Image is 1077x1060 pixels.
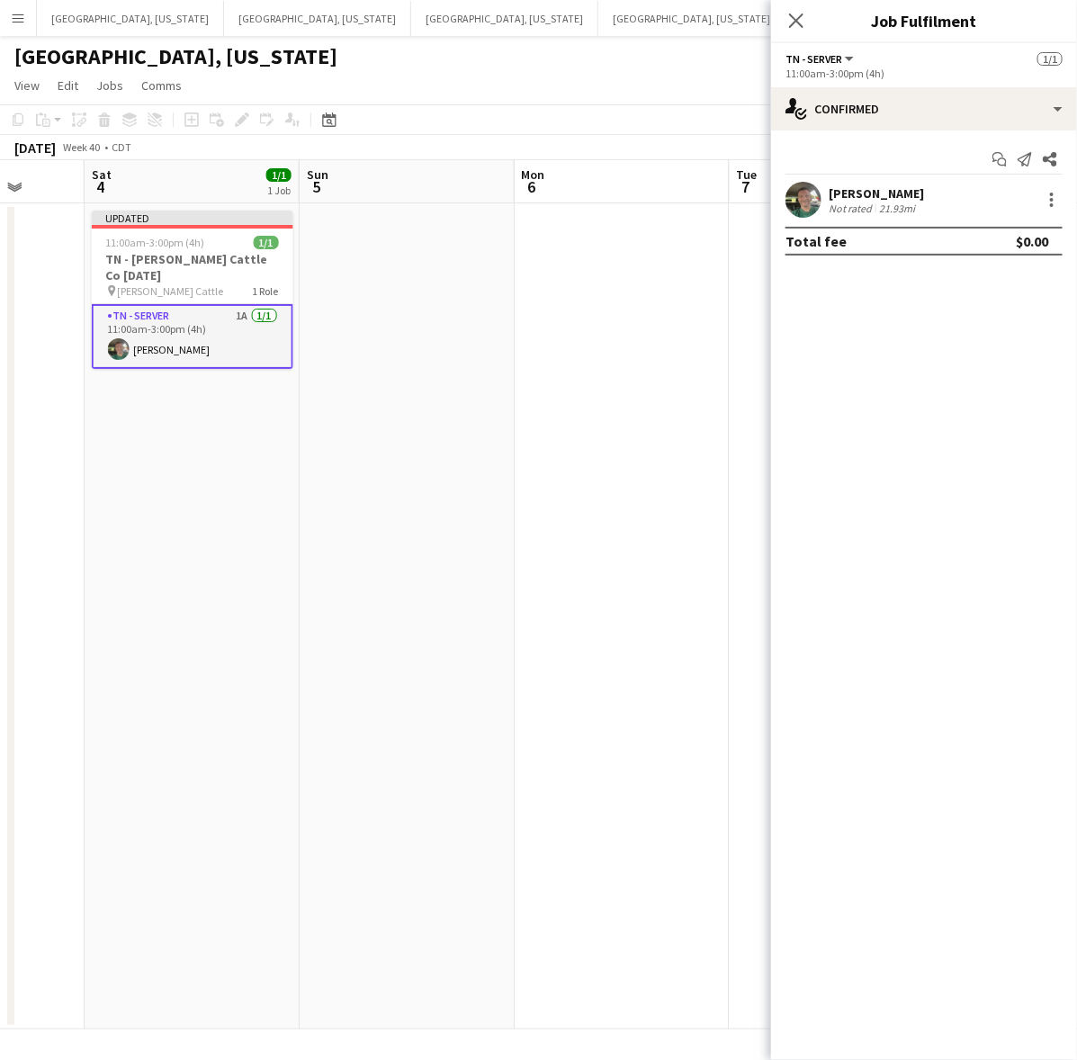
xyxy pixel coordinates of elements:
[522,166,545,183] span: Mon
[92,166,112,183] span: Sat
[734,176,758,197] span: 7
[92,251,293,283] h3: TN - [PERSON_NAME] Cattle Co [DATE]
[267,184,291,197] div: 1 Job
[771,87,1077,130] div: Confirmed
[829,185,924,202] div: [PERSON_NAME]
[875,202,919,215] div: 21.93mi
[14,43,337,70] h1: [GEOGRAPHIC_DATA], [US_STATE]
[112,140,131,154] div: CDT
[1037,52,1063,66] span: 1/1
[89,74,130,97] a: Jobs
[519,176,545,197] span: 6
[92,211,293,369] app-job-card: Updated11:00am-3:00pm (4h)1/1TN - [PERSON_NAME] Cattle Co [DATE] [PERSON_NAME] Cattle1 RoleTN - S...
[1016,232,1048,250] div: $0.00
[92,304,293,369] app-card-role: TN - Server1A1/111:00am-3:00pm (4h)[PERSON_NAME]
[771,9,1077,32] h3: Job Fulfilment
[785,67,1063,80] div: 11:00am-3:00pm (4h)
[37,1,224,36] button: [GEOGRAPHIC_DATA], [US_STATE]
[118,284,224,298] span: [PERSON_NAME] Cattle
[106,236,205,249] span: 11:00am-3:00pm (4h)
[829,202,875,215] div: Not rated
[253,284,279,298] span: 1 Role
[304,176,328,197] span: 5
[598,1,785,36] button: [GEOGRAPHIC_DATA], [US_STATE]
[14,139,56,157] div: [DATE]
[58,77,78,94] span: Edit
[96,77,123,94] span: Jobs
[785,52,857,66] button: TN - Server
[224,1,411,36] button: [GEOGRAPHIC_DATA], [US_STATE]
[7,74,47,97] a: View
[134,74,189,97] a: Comms
[266,168,292,182] span: 1/1
[89,176,112,197] span: 4
[14,77,40,94] span: View
[92,211,293,225] div: Updated
[411,1,598,36] button: [GEOGRAPHIC_DATA], [US_STATE]
[254,236,279,249] span: 1/1
[785,52,842,66] span: TN - Server
[785,232,847,250] div: Total fee
[141,77,182,94] span: Comms
[307,166,328,183] span: Sun
[59,140,104,154] span: Week 40
[737,166,758,183] span: Tue
[50,74,85,97] a: Edit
